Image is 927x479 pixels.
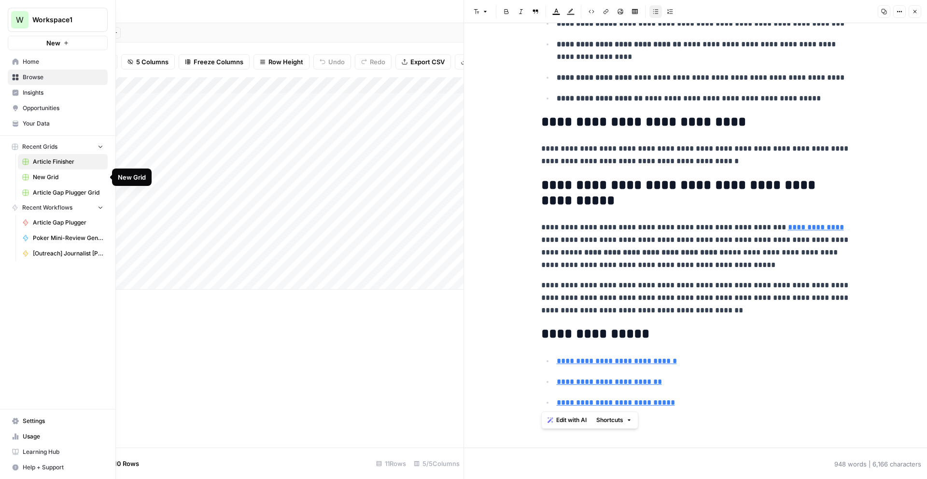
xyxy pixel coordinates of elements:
span: Article Gap Plugger Grid [33,188,103,197]
span: Freeze Columns [194,57,243,67]
a: Settings [8,413,108,429]
span: Workspace1 [32,15,91,25]
button: Freeze Columns [179,54,250,70]
a: Article Gap Plugger Grid [18,185,108,200]
a: Your Data [8,116,108,131]
button: Recent Grids [8,140,108,154]
span: Export CSV [410,57,445,67]
a: Usage [8,429,108,444]
a: Insights [8,85,108,100]
span: Opportunities [23,104,103,113]
span: Recent Grids [22,142,57,151]
a: Article Gap Plugger [18,215,108,230]
span: Your Data [23,119,103,128]
button: New [8,36,108,50]
span: Redo [370,57,385,67]
span: Insights [23,88,103,97]
span: Undo [328,57,345,67]
button: Undo [313,54,351,70]
button: Export CSV [395,54,451,70]
span: Row Height [268,57,303,67]
div: New Grid [118,172,146,182]
span: Learning Hub [23,448,103,456]
a: Article Finisher [18,154,108,169]
a: [Outreach] Journalist [PERSON_NAME] [18,246,108,261]
div: 5/5 Columns [410,456,463,471]
span: Browse [23,73,103,82]
button: 5 Columns [121,54,175,70]
span: W [16,14,24,26]
span: Settings [23,417,103,425]
a: Poker Mini-Review Generator [18,230,108,246]
button: Help + Support [8,460,108,475]
span: Help + Support [23,463,103,472]
span: Home [23,57,103,66]
span: Article Finisher [33,157,103,166]
span: Shortcuts [596,416,623,424]
span: [Outreach] Journalist [PERSON_NAME] [33,249,103,258]
a: Home [8,54,108,70]
span: Edit with AI [556,416,587,424]
button: Redo [355,54,392,70]
button: Edit with AI [544,414,590,426]
span: New Grid [33,173,103,182]
button: Row Height [253,54,309,70]
span: Usage [23,432,103,441]
span: Add 10 Rows [100,459,139,468]
span: Recent Workflows [22,203,72,212]
button: Recent Workflows [8,200,108,215]
a: Browse [8,70,108,85]
span: Poker Mini-Review Generator [33,234,103,242]
a: New Grid [18,169,108,185]
span: 5 Columns [136,57,169,67]
span: New [46,38,60,48]
button: Workspace: Workspace1 [8,8,108,32]
button: Shortcuts [592,414,636,426]
div: 948 words | 6,166 characters [834,459,921,469]
a: Learning Hub [8,444,108,460]
span: Article Gap Plugger [33,218,103,227]
div: 11 Rows [372,456,410,471]
a: Opportunities [8,100,108,116]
